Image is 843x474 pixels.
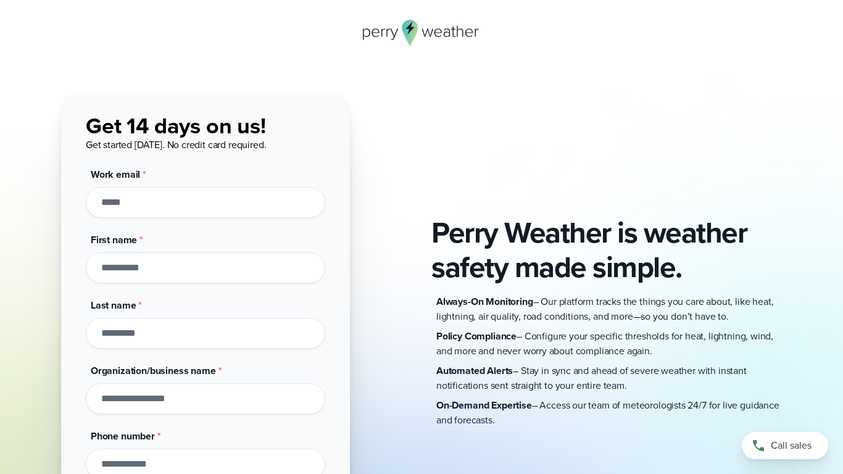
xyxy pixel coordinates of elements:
span: Get 14 days on us! [86,109,266,142]
h2: Perry Weather is weather safety made simple. [431,215,782,285]
strong: Always-On Monitoring [436,294,533,309]
span: Get started [DATE]. No credit card required. [86,138,266,152]
strong: Automated Alerts [436,364,513,378]
span: First name [91,233,137,247]
p: – Access our team of meteorologists 24/7 for live guidance and forecasts. [436,398,782,428]
a: Call sales [742,432,828,459]
strong: On-Demand Expertise [436,398,532,412]
span: Organization/business name [91,364,216,378]
p: – Stay in sync and ahead of severe weather with instant notifications sent straight to your entir... [436,364,782,393]
span: Work email [91,167,140,181]
span: Last name [91,298,136,312]
strong: Policy Compliance [436,329,517,343]
span: Phone number [91,429,155,443]
p: – Our platform tracks the things you care about, like heat, lightning, air quality, road conditio... [436,294,782,324]
span: Call sales [771,438,812,453]
p: – Configure your specific thresholds for heat, lightning, wind, and more and never worry about co... [436,329,782,359]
